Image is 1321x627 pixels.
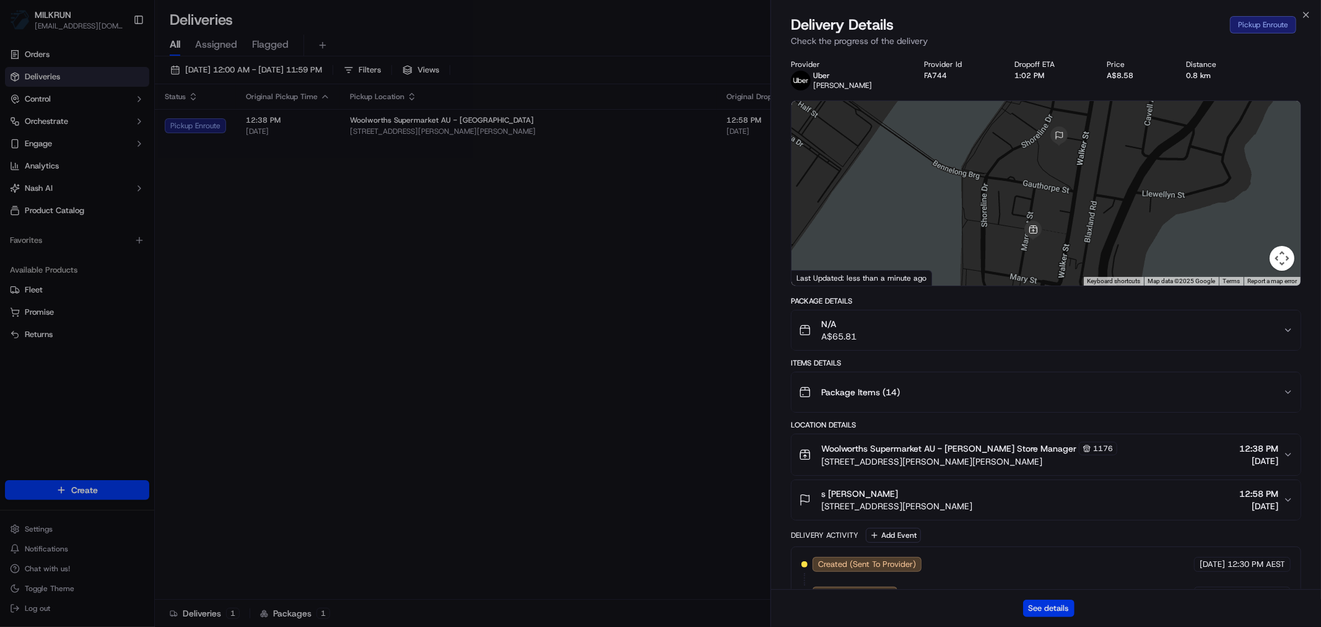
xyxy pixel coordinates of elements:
[791,420,1301,430] div: Location Details
[1239,500,1278,512] span: [DATE]
[1186,71,1249,81] div: 0.8 km
[791,358,1301,368] div: Items Details
[791,59,904,69] div: Provider
[791,434,1301,475] button: Woolworths Supermarket AU - [PERSON_NAME] Store Manager1176[STREET_ADDRESS][PERSON_NAME][PERSON_N...
[821,500,972,512] span: [STREET_ADDRESS][PERSON_NAME]
[791,270,932,286] div: Last Updated: less than a minute ago
[1014,71,1087,81] div: 1:02 PM
[1107,71,1166,81] div: A$8.58
[925,71,948,81] button: FA744
[818,589,892,600] span: Not Assigned Driver
[791,71,811,90] img: uber-new-logo.jpeg
[1107,59,1166,69] div: Price
[818,559,916,570] span: Created (Sent To Provider)
[791,310,1301,350] button: N/AA$65.81
[795,270,835,286] img: Google
[1200,559,1225,570] span: [DATE]
[821,488,898,500] span: s [PERSON_NAME]
[1200,589,1225,600] span: [DATE]
[821,442,1076,455] span: Woolworths Supermarket AU - [PERSON_NAME] Store Manager
[1223,278,1240,284] a: Terms (opens in new tab)
[813,81,872,90] span: [PERSON_NAME]
[813,71,872,81] p: Uber
[791,296,1301,306] div: Package Details
[1023,600,1075,617] button: See details
[1247,278,1297,284] a: Report a map error
[1227,559,1285,570] span: 12:30 PM AEST
[821,330,857,343] span: A$65.81
[1014,59,1087,69] div: Dropoff ETA
[821,318,857,330] span: N/A
[925,59,995,69] div: Provider Id
[1186,59,1249,69] div: Distance
[791,35,1301,47] p: Check the progress of the delivery
[791,15,894,35] span: Delivery Details
[1227,589,1285,600] span: 12:30 PM AEST
[1239,488,1278,500] span: 12:58 PM
[791,480,1301,520] button: s [PERSON_NAME][STREET_ADDRESS][PERSON_NAME]12:58 PM[DATE]
[821,386,900,398] span: Package Items ( 14 )
[1270,246,1294,271] button: Map camera controls
[795,270,835,286] a: Open this area in Google Maps (opens a new window)
[866,528,921,543] button: Add Event
[821,455,1117,468] span: [STREET_ADDRESS][PERSON_NAME][PERSON_NAME]
[791,372,1301,412] button: Package Items (14)
[1148,278,1215,284] span: Map data ©2025 Google
[1093,444,1113,454] span: 1176
[1087,277,1140,286] button: Keyboard shortcuts
[1239,442,1278,455] span: 12:38 PM
[791,530,858,540] div: Delivery Activity
[1239,455,1278,467] span: [DATE]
